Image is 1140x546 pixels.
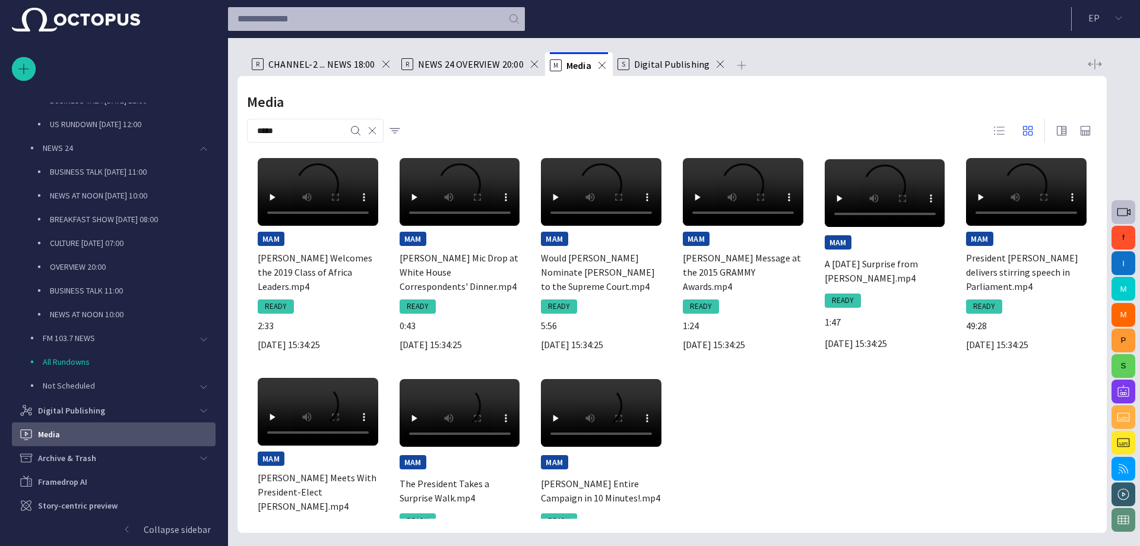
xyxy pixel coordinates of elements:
p: [PERSON_NAME] Mic Drop at White House Correspondents' Dinner.mp4 [400,251,520,293]
button: EP [1079,7,1133,29]
p: [DATE] 15:34:25 [258,337,378,352]
div: All Rundowns [19,351,216,375]
p: OVERVIEW 20:00 [50,261,216,273]
p: Archive & Trash [38,452,96,464]
span: READY [400,301,436,313]
div: Story-centric preview [12,494,216,517]
p: A [DATE] Surprise from [PERSON_NAME].mp4 [825,257,945,285]
p: S [617,58,629,70]
span: READY [258,301,294,313]
div: Framedrop AI [12,470,216,494]
p: CULTURE [DATE] 07:00 [50,237,216,249]
p: FM 103.7 NEWS [43,332,192,344]
div: MMedia [545,52,613,76]
p: Framedrop AI [38,476,87,488]
span: Digital Publishing [634,58,710,70]
p: [PERSON_NAME] Meets With President-Elect [PERSON_NAME].mp4 [258,471,378,513]
span: MAM [404,235,422,243]
p: M [550,59,562,71]
span: MAM [262,455,280,463]
p: [DATE] 15:34:25 [825,336,945,351]
p: [DATE] 15:34:25 [541,337,661,352]
p: 49:28 [966,318,1087,333]
p: [PERSON_NAME] Message at the 2015 GRAMMY Awards.mp4 [683,251,803,293]
p: Media [38,428,60,440]
p: BREAKFAST SHOW [DATE] 08:00 [50,213,216,225]
p: 1:47 [825,315,945,329]
p: NEWS AT NOON 10:00 [50,308,216,320]
p: Not Scheduled [43,380,192,392]
span: MAM [262,235,280,243]
p: NEWS 24 [43,142,192,154]
p: [DATE] 15:34:25 [683,337,803,352]
p: [DATE] 15:34:25 [966,337,1087,352]
p: R [252,58,264,70]
p: Would [PERSON_NAME] Nominate [PERSON_NAME] to the Supreme Court.mp4 [541,251,661,293]
span: READY [683,301,719,313]
p: NEWS AT NOON [DATE] 10:00 [50,190,216,201]
button: M [1111,277,1135,301]
p: R [401,58,413,70]
div: OVERVIEW 20:00 [26,256,216,280]
button: Collapse sidebar [12,517,216,541]
span: READY [400,515,436,527]
p: The President Takes a Surprise Walk.mp4 [400,476,520,505]
h2: Media [247,94,284,111]
div: US RUNDOWN [DATE] 12:00 [26,113,216,137]
div: BUSINESS TALK [DATE] 11:00 [26,161,216,185]
p: E P [1088,11,1100,25]
div: RCHANNEL-2 ... NEWS 18:00 [247,52,397,76]
p: President [PERSON_NAME] delivers stirring speech in Parliament.mp4 [966,251,1087,293]
p: Story-centric preview [38,500,118,512]
span: READY [825,295,861,307]
span: READY [966,301,1002,313]
span: MAM [829,238,847,247]
span: MAM [546,235,563,243]
p: All Rundowns [43,356,216,368]
div: NEWS AT NOON 10:00 [26,304,216,327]
p: 1:24 [683,318,803,333]
img: Octopus News Room [12,8,140,31]
p: [DATE] 15:34:25 [400,337,520,352]
div: NEWS AT NOON [DATE] 10:00 [26,185,216,209]
p: BUSINESS TALK 11:00 [50,285,216,296]
div: CULTURE [DATE] 07:00 [26,232,216,256]
div: BUSINESS TALK 11:00 [26,280,216,304]
span: MAM [688,235,705,243]
p: 2:33 [258,318,378,333]
button: S [1111,354,1135,378]
p: Digital Publishing [38,405,105,416]
div: Media [12,422,216,446]
p: 0:43 [400,318,520,333]
span: MAM [971,235,988,243]
span: Media [566,59,591,71]
span: MAM [404,458,422,466]
button: P [1111,329,1135,352]
p: US RUNDOWN [DATE] 12:00 [50,118,216,130]
span: MAM [546,458,563,466]
button: M [1111,303,1135,327]
span: READY [541,515,577,527]
button: f [1111,226,1135,250]
button: I [1111,251,1135,275]
p: Collapse sidebar [144,522,211,536]
span: READY [541,301,577,313]
div: SDigital Publishing [613,52,731,76]
p: 5:56 [541,318,661,333]
span: CHANNEL-2 ... NEWS 18:00 [268,58,375,70]
span: NEWS 24 OVERVIEW 20:00 [418,58,524,70]
p: BUSINESS TALK [DATE] 11:00 [50,166,216,178]
p: [PERSON_NAME] Entire Campaign in 10 Minutes!.mp4 [541,476,661,505]
div: RNEWS 24 OVERVIEW 20:00 [397,52,545,76]
div: BREAKFAST SHOW [DATE] 08:00 [26,209,216,232]
p: [PERSON_NAME] Welcomes the 2019 Class of Africa Leaders.mp4 [258,251,378,293]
